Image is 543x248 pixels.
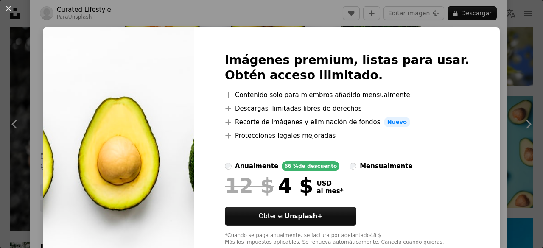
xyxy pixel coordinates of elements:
span: USD [316,180,343,187]
div: *Cuando se paga anualmente, se factura por adelantado 48 $ Más los impuestos aplicables. Se renue... [225,232,469,246]
input: mensualmente [350,163,356,170]
li: Contenido solo para miembros añadido mensualmente [225,90,469,100]
div: 66 % de descuento [282,161,339,171]
li: Protecciones legales mejoradas [225,131,469,141]
strong: Unsplash+ [285,212,323,220]
button: ObtenerUnsplash+ [225,207,356,226]
input: anualmente66 %de descuento [225,163,232,170]
li: Descargas ilimitadas libres de derechos [225,103,469,114]
li: Recorte de imágenes y eliminación de fondos [225,117,469,127]
div: anualmente [235,161,278,171]
h2: Imágenes premium, listas para usar. Obtén acceso ilimitado. [225,53,469,83]
div: mensualmente [360,161,412,171]
span: Nuevo [384,117,410,127]
span: 12 $ [225,175,274,197]
span: al mes * [316,187,343,195]
div: 4 $ [225,175,313,197]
